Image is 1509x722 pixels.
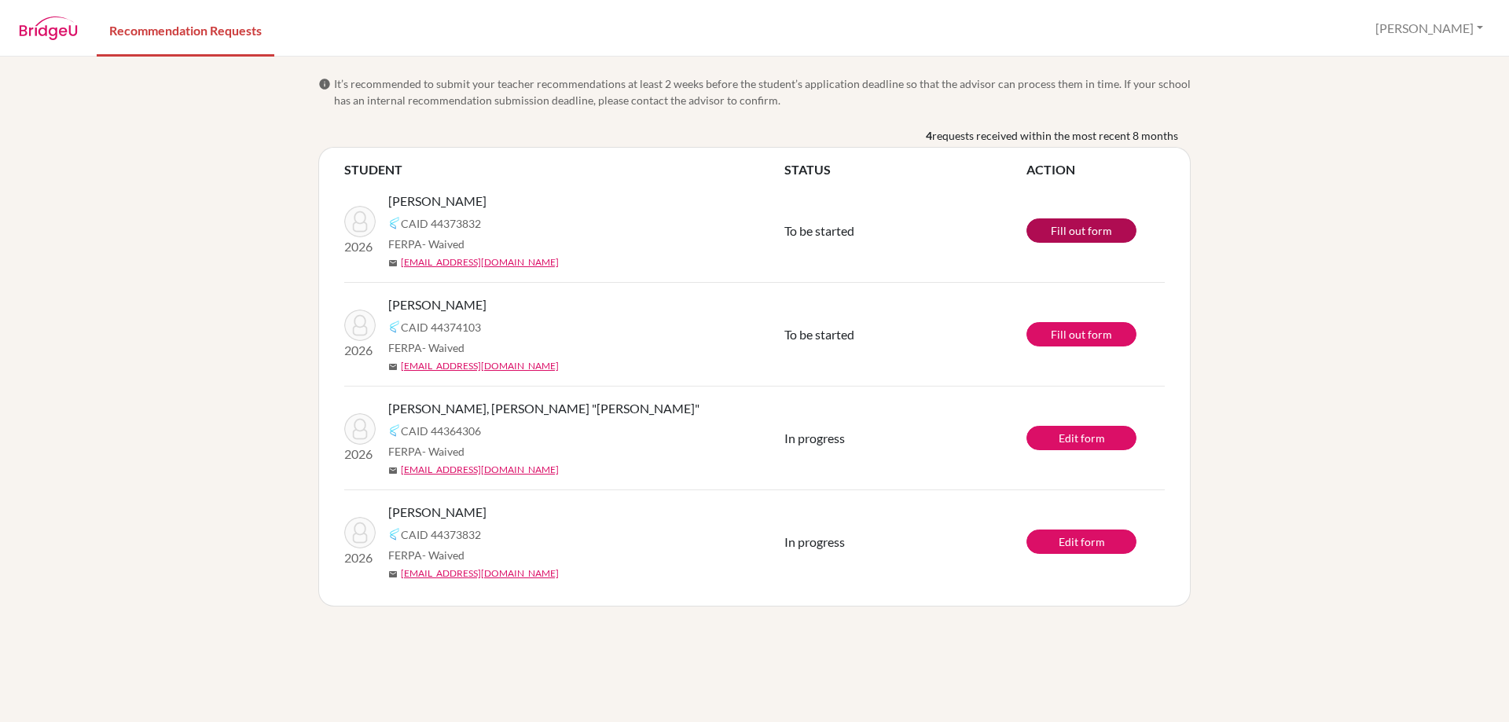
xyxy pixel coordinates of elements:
[344,548,376,567] p: 2026
[388,236,464,252] span: FERPA
[344,160,784,179] th: STUDENT
[388,570,398,579] span: mail
[784,431,845,445] span: In progress
[388,547,464,563] span: FERPA
[1026,218,1136,243] a: Fill out form
[388,424,401,437] img: Common App logo
[334,75,1191,108] span: It’s recommended to submit your teacher recommendations at least 2 weeks before the student’s app...
[401,566,559,581] a: [EMAIL_ADDRESS][DOMAIN_NAME]
[422,445,464,458] span: - Waived
[388,192,486,211] span: [PERSON_NAME]
[388,362,398,372] span: mail
[344,206,376,237] img: Wang, Allyn
[926,127,932,144] b: 4
[1368,13,1490,43] button: [PERSON_NAME]
[401,215,481,232] span: CAID 44373832
[401,255,559,269] a: [EMAIL_ADDRESS][DOMAIN_NAME]
[401,526,481,543] span: CAID 44373832
[784,327,854,342] span: To be started
[97,2,274,57] a: Recommendation Requests
[344,413,376,445] img: Lin, Li Yu "Emily"
[388,443,464,460] span: FERPA
[422,548,464,562] span: - Waived
[1026,426,1136,450] a: Edit form
[784,534,845,549] span: In progress
[388,295,486,314] span: [PERSON_NAME]
[388,258,398,268] span: mail
[784,223,854,238] span: To be started
[401,319,481,335] span: CAID 44374103
[344,341,376,360] p: 2026
[388,339,464,356] span: FERPA
[388,217,401,229] img: Common App logo
[19,16,78,40] img: BridgeU logo
[1026,322,1136,346] a: Fill out form
[401,359,559,373] a: [EMAIL_ADDRESS][DOMAIN_NAME]
[401,463,559,477] a: [EMAIL_ADDRESS][DOMAIN_NAME]
[344,445,376,464] p: 2026
[401,423,481,439] span: CAID 44364306
[344,310,376,341] img: Kang, Liyeh
[388,399,699,418] span: [PERSON_NAME], [PERSON_NAME] "[PERSON_NAME]"
[422,237,464,251] span: - Waived
[1026,160,1165,179] th: ACTION
[344,237,376,256] p: 2026
[422,341,464,354] span: - Waived
[1026,530,1136,554] a: Edit form
[388,321,401,333] img: Common App logo
[784,160,1026,179] th: STATUS
[932,127,1178,144] span: requests received within the most recent 8 months
[344,517,376,548] img: Wang, Allyn
[318,78,331,90] span: info
[388,503,486,522] span: [PERSON_NAME]
[388,528,401,541] img: Common App logo
[388,466,398,475] span: mail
